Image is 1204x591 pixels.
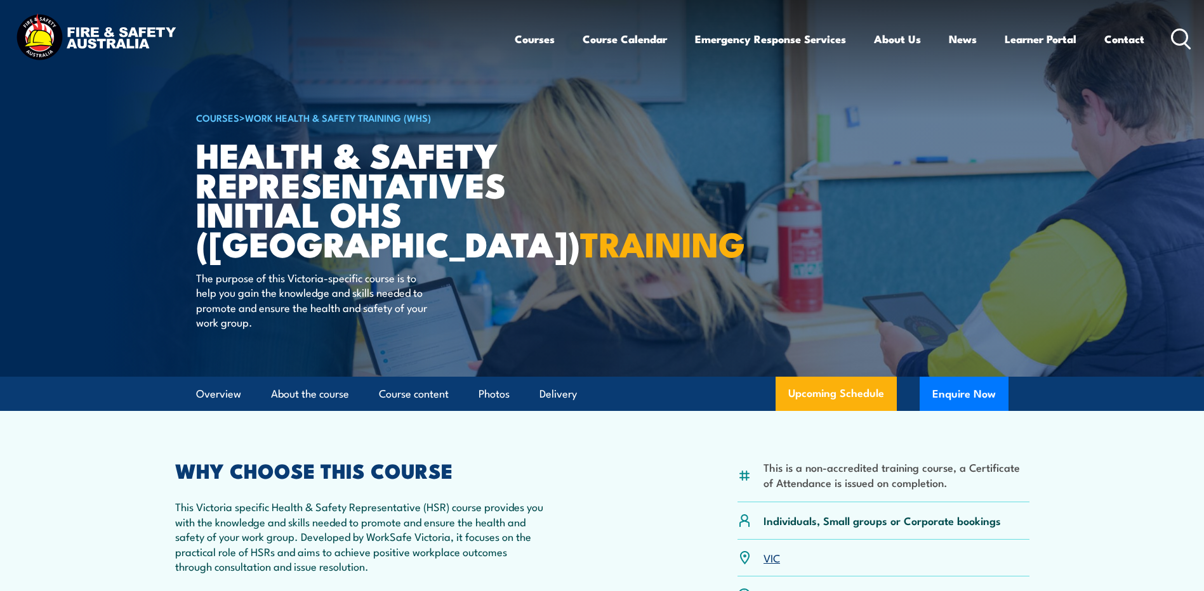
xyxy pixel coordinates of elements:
[580,216,745,269] strong: TRAINING
[949,22,977,56] a: News
[1005,22,1076,56] a: Learner Portal
[1104,22,1144,56] a: Contact
[776,377,897,411] a: Upcoming Schedule
[479,377,510,411] a: Photos
[196,140,510,258] h1: Health & Safety Representatives Initial OHS ([GEOGRAPHIC_DATA])
[874,22,921,56] a: About Us
[539,377,577,411] a: Delivery
[175,461,546,479] h2: WHY CHOOSE THIS COURSE
[515,22,555,56] a: Courses
[764,513,1001,528] p: Individuals, Small groups or Corporate bookings
[695,22,846,56] a: Emergency Response Services
[196,110,239,124] a: COURSES
[271,377,349,411] a: About the course
[764,550,780,565] a: VIC
[245,110,431,124] a: Work Health & Safety Training (WHS)
[196,270,428,330] p: The purpose of this Victoria-specific course is to help you gain the knowledge and skills needed ...
[379,377,449,411] a: Course content
[196,110,510,125] h6: >
[583,22,667,56] a: Course Calendar
[764,460,1029,490] li: This is a non-accredited training course, a Certificate of Attendance is issued on completion.
[196,377,241,411] a: Overview
[175,499,546,573] p: This Victoria specific Health & Safety Representative (HSR) course provides you with the knowledg...
[920,377,1009,411] button: Enquire Now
